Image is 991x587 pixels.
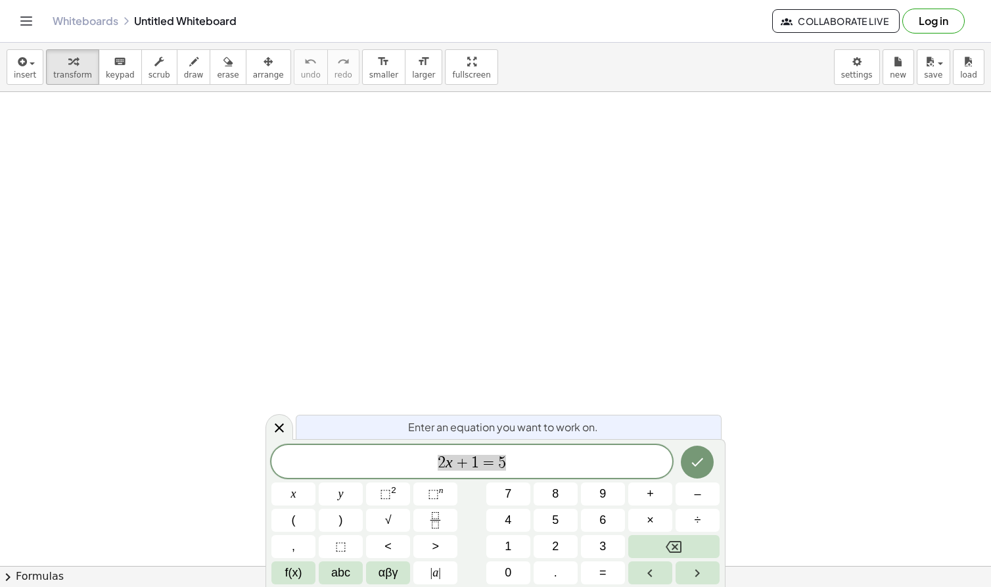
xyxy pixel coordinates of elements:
[581,482,625,505] button: 9
[486,509,530,532] button: 4
[628,535,720,558] button: Backspace
[319,561,363,584] button: Alphabet
[676,509,720,532] button: Divide
[417,54,430,70] i: format_size
[271,509,315,532] button: (
[141,49,177,85] button: scrub
[405,49,442,85] button: format_sizelarger
[505,538,511,555] span: 1
[337,54,350,70] i: redo
[498,455,506,471] span: 5
[841,70,873,80] span: settings
[534,561,578,584] button: .
[552,485,559,503] span: 8
[581,509,625,532] button: 6
[385,511,392,529] span: √
[430,564,441,582] span: a
[890,70,906,80] span: new
[379,564,398,582] span: αβγ
[412,70,435,80] span: larger
[439,485,444,495] sup: n
[184,70,204,80] span: draw
[453,455,472,471] span: +
[366,482,410,505] button: Squared
[554,564,557,582] span: .
[552,511,559,529] span: 5
[452,70,490,80] span: fullscreen
[319,535,363,558] button: Placeholder
[271,561,315,584] button: Functions
[534,509,578,532] button: 5
[331,564,350,582] span: abc
[246,49,291,85] button: arrange
[505,564,511,582] span: 0
[446,454,453,471] var: x
[581,561,625,584] button: Equals
[783,15,888,27] span: Collaborate Live
[676,561,720,584] button: Right arrow
[362,49,405,85] button: format_sizesmaller
[505,511,511,529] span: 4
[428,487,439,500] span: ⬚
[285,564,302,582] span: f(x)
[413,509,457,532] button: Fraction
[924,70,942,80] span: save
[339,511,343,529] span: )
[217,70,239,80] span: erase
[552,538,559,555] span: 2
[438,455,446,471] span: 2
[53,14,118,28] a: Whiteboards
[253,70,284,80] span: arrange
[479,455,498,471] span: =
[413,561,457,584] button: Absolute value
[380,487,391,500] span: ⬚
[960,70,977,80] span: load
[338,485,344,503] span: y
[366,509,410,532] button: Square root
[327,49,359,85] button: redoredo
[304,54,317,70] i: undo
[834,49,880,85] button: settings
[408,419,598,435] span: Enter an equation you want to work on.
[7,49,43,85] button: insert
[291,485,296,503] span: x
[486,482,530,505] button: 7
[695,511,701,529] span: ÷
[413,482,457,505] button: Superscript
[438,566,441,579] span: |
[647,485,654,503] span: +
[681,446,714,479] button: Done
[99,49,142,85] button: keyboardkeypad
[16,11,37,32] button: Toggle navigation
[445,49,497,85] button: fullscreen
[917,49,950,85] button: save
[149,70,170,80] span: scrub
[335,538,346,555] span: ⬚
[53,70,92,80] span: transform
[647,511,654,529] span: ×
[534,535,578,558] button: 2
[883,49,914,85] button: new
[599,564,607,582] span: =
[301,70,321,80] span: undo
[366,535,410,558] button: Less than
[599,538,606,555] span: 3
[46,49,99,85] button: transform
[210,49,246,85] button: erase
[271,535,315,558] button: ,
[902,9,965,34] button: Log in
[319,482,363,505] button: y
[384,538,392,555] span: <
[953,49,984,85] button: load
[534,482,578,505] button: 8
[271,482,315,505] button: x
[505,485,511,503] span: 7
[366,561,410,584] button: Greek alphabet
[581,535,625,558] button: 3
[14,70,36,80] span: insert
[486,561,530,584] button: 0
[430,566,433,579] span: |
[334,70,352,80] span: redo
[694,485,701,503] span: –
[377,54,390,70] i: format_size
